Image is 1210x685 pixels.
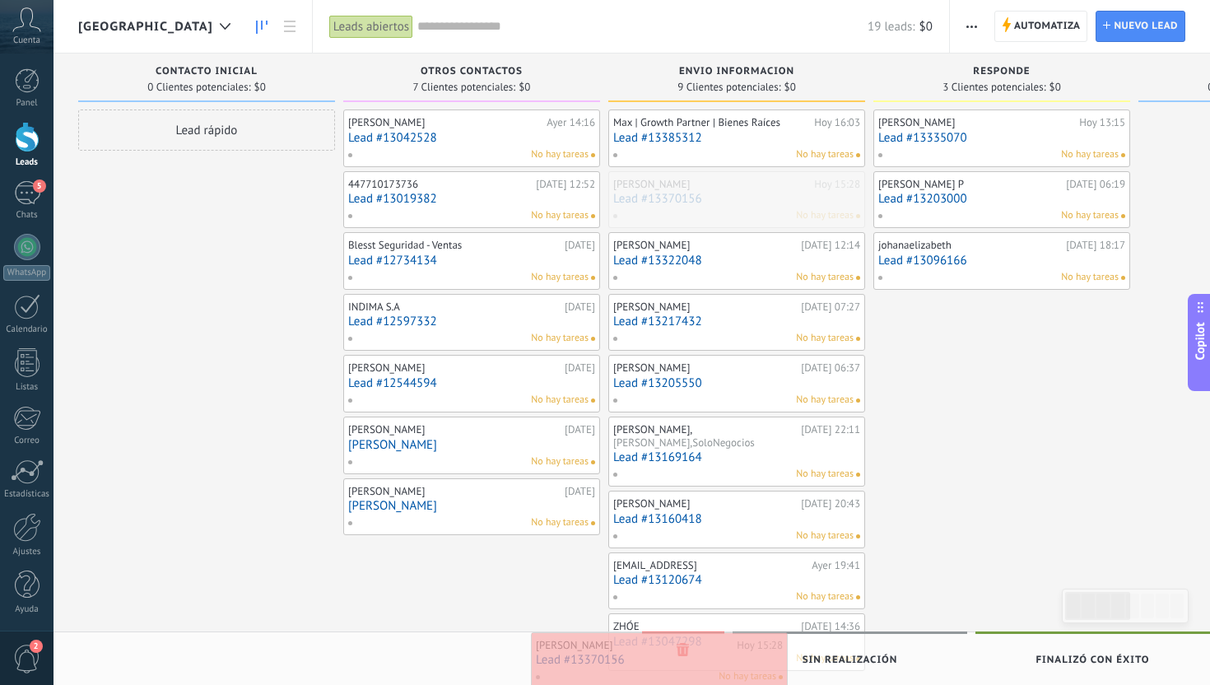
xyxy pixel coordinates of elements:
[960,11,984,42] button: Más
[348,438,595,452] a: [PERSON_NAME]
[856,214,860,218] span: No hay nada asignado
[856,595,860,599] span: No hay nada asignado
[613,423,797,449] div: [PERSON_NAME],
[613,620,797,633] div: ZHÓE
[531,454,589,469] span: No hay tareas
[613,497,797,510] div: [PERSON_NAME]
[348,423,561,436] div: [PERSON_NAME]
[801,497,860,510] div: [DATE] 20:43
[348,254,595,268] a: Lead #12734134
[919,19,933,35] span: $0
[565,239,595,252] div: [DATE]
[1079,116,1125,129] div: Hoy 13:15
[613,192,860,206] a: Lead #13370156
[613,436,755,450] span: [PERSON_NAME],SoloNegocios
[613,573,860,587] a: Lead #13120674
[348,485,561,498] div: [PERSON_NAME]
[531,393,589,408] span: No hay tareas
[591,337,595,341] span: No hay nada asignado
[348,178,532,191] div: 447710173736
[613,116,810,129] div: Max | Growth Partner | Bienes Raíces
[348,192,595,206] a: Lead #13019382
[613,361,797,375] div: [PERSON_NAME]
[591,276,595,280] span: No hay nada asignado
[878,192,1125,206] a: Lead #13203000
[591,153,595,157] span: No hay nada asignado
[86,66,327,80] div: Contacto inicial
[1061,147,1119,162] span: No hay tareas
[1066,239,1125,252] div: [DATE] 18:17
[801,361,860,375] div: [DATE] 06:37
[591,521,595,525] span: No hay nada asignado
[78,19,213,35] span: [GEOGRAPHIC_DATA]
[351,66,592,80] div: otros contactos
[613,450,860,464] a: Lead #13169164
[796,467,854,482] span: No hay tareas
[1114,12,1178,41] span: Nuevo lead
[248,11,276,43] a: Leads
[565,423,595,436] div: [DATE]
[994,11,1088,42] a: Automatiza
[814,178,860,191] div: Hoy 15:28
[348,499,595,513] a: [PERSON_NAME]
[613,254,860,268] a: Lead #13322048
[1121,153,1125,157] span: No hay nada asignado
[613,178,810,191] div: [PERSON_NAME]
[531,208,589,223] span: No hay tareas
[878,178,1062,191] div: [PERSON_NAME] P
[796,208,854,223] span: No hay tareas
[856,534,860,538] span: No hay nada asignado
[531,270,589,285] span: No hay tareas
[878,116,1075,129] div: [PERSON_NAME]
[348,376,595,390] a: Lead #12544594
[147,82,250,92] span: 0 Clientes potenciales:
[33,179,46,193] span: 5
[613,512,860,526] a: Lead #13160418
[812,559,860,572] div: Ayer 19:41
[3,210,51,221] div: Chats
[613,376,860,390] a: Lead #13205550
[613,301,797,314] div: [PERSON_NAME]
[591,398,595,403] span: No hay nada asignado
[1192,323,1208,361] span: Copilot
[348,315,595,329] a: Lead #12597332
[1049,82,1061,92] span: $0
[421,66,523,77] span: otros contactos
[3,604,51,615] div: Ayuda
[856,473,860,477] span: No hay nada asignado
[3,547,51,557] div: Ajustes
[796,331,854,346] span: No hay tareas
[613,315,860,329] a: Lead #13217432
[591,214,595,218] span: No hay nada asignado
[796,529,854,543] span: No hay tareas
[348,301,561,314] div: INDIMA S.A
[613,131,860,145] a: Lead #13385312
[156,66,258,77] span: Contacto inicial
[591,460,595,464] span: No hay nada asignado
[531,331,589,346] span: No hay tareas
[613,559,807,572] div: [EMAIL_ADDRESS]
[1061,208,1119,223] span: No hay tareas
[878,239,1062,252] div: johanaelizabeth
[3,436,51,446] div: Correo
[796,393,854,408] span: No hay tareas
[531,147,589,162] span: No hay tareas
[3,324,51,335] div: Calendario
[13,35,40,46] span: Cuenta
[348,361,561,375] div: [PERSON_NAME]
[942,82,1045,92] span: 3 Clientes potenciales:
[801,301,860,314] div: [DATE] 07:27
[3,265,50,281] div: WhatsApp
[348,239,561,252] div: Blesst Seguridad - Ventas
[784,82,796,92] span: $0
[254,82,266,92] span: $0
[78,110,335,151] div: Lead rápido
[796,270,854,285] span: No hay tareas
[348,131,595,145] a: Lead #13042528
[531,515,589,530] span: No hay tareas
[413,82,516,92] span: 7 Clientes potenciales:
[856,276,860,280] span: No hay nada asignado
[519,82,530,92] span: $0
[3,98,51,109] div: Panel
[814,116,860,129] div: Hoy 16:03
